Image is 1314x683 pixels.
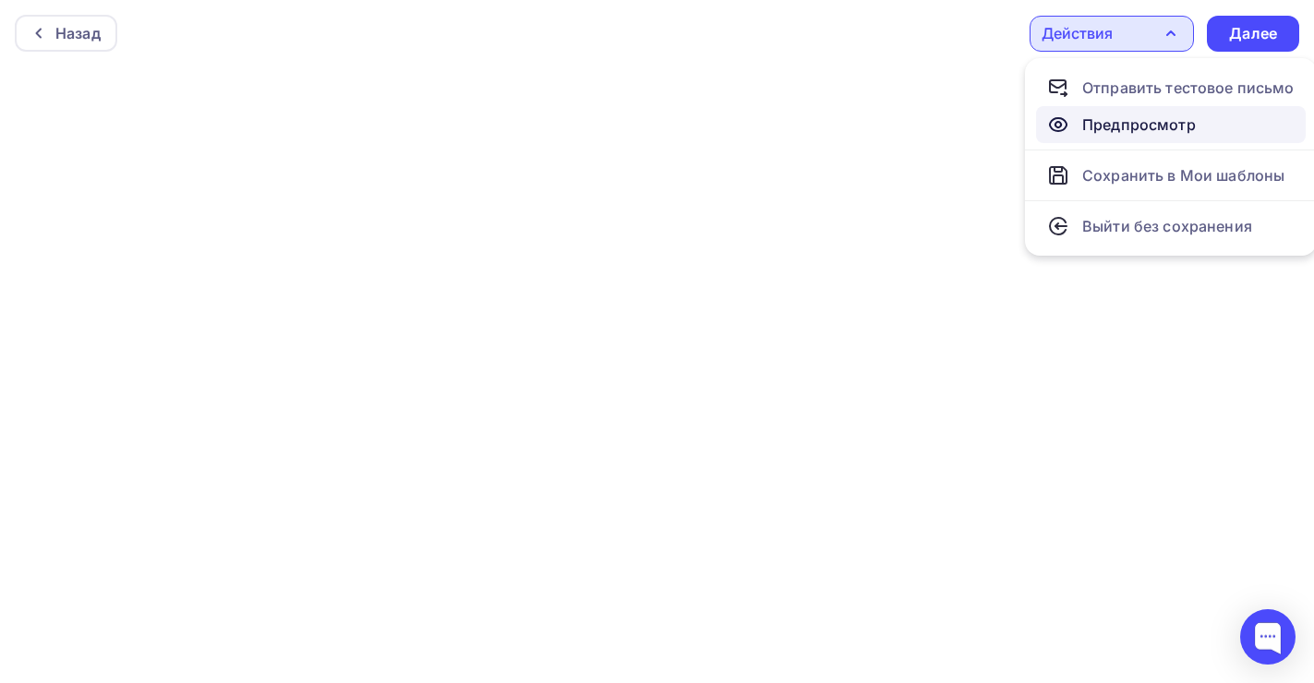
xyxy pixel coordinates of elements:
[55,22,101,44] div: Назад
[1229,23,1277,44] div: Далее
[1042,22,1113,44] div: Действия
[1082,164,1284,186] div: Сохранить в Мои шаблоны
[1082,215,1252,237] div: Выйти без сохранения
[1030,16,1194,52] button: Действия
[1082,77,1295,99] div: Отправить тестовое письмо
[1082,114,1196,136] div: Предпросмотр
